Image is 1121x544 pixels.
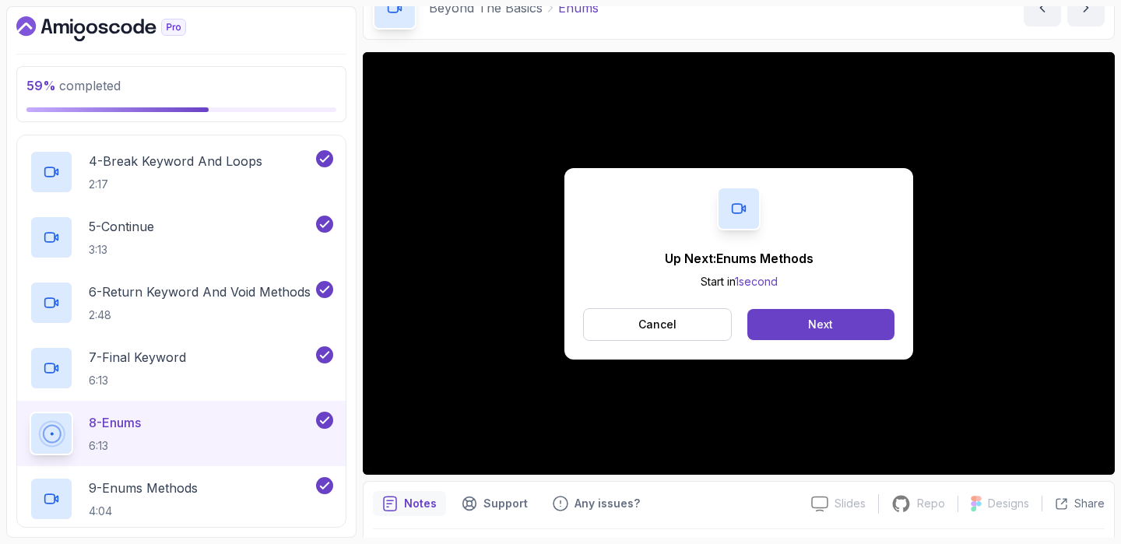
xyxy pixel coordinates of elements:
[483,496,528,511] p: Support
[89,479,198,497] p: 9 - Enums Methods
[363,52,1115,475] iframe: 8 - Enums
[89,177,262,192] p: 2:17
[835,496,866,511] p: Slides
[30,281,333,325] button: 6-Return Keyword And Void Methods2:48
[16,16,222,41] a: Dashboard
[89,242,154,258] p: 3:13
[638,317,676,332] p: Cancel
[89,152,262,170] p: 4 - Break Keyword And Loops
[373,491,446,516] button: notes button
[543,491,649,516] button: Feedback button
[30,477,333,521] button: 9-Enums Methods4:04
[26,78,121,93] span: completed
[735,275,778,288] span: 1 second
[89,348,186,367] p: 7 - Final Keyword
[575,496,640,511] p: Any issues?
[665,249,814,268] p: Up Next: Enums Methods
[89,413,141,432] p: 8 - Enums
[89,283,311,301] p: 6 - Return Keyword And Void Methods
[583,308,732,341] button: Cancel
[30,216,333,259] button: 5-Continue3:13
[89,504,198,519] p: 4:04
[89,373,186,388] p: 6:13
[89,307,311,323] p: 2:48
[452,491,537,516] button: Support button
[30,346,333,390] button: 7-Final Keyword6:13
[1042,496,1105,511] button: Share
[1074,496,1105,511] p: Share
[30,150,333,194] button: 4-Break Keyword And Loops2:17
[747,309,894,340] button: Next
[808,317,833,332] div: Next
[26,78,56,93] span: 59 %
[917,496,945,511] p: Repo
[89,438,141,454] p: 6:13
[988,496,1029,511] p: Designs
[404,496,437,511] p: Notes
[89,217,154,236] p: 5 - Continue
[30,412,333,455] button: 8-Enums6:13
[665,274,814,290] p: Start in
